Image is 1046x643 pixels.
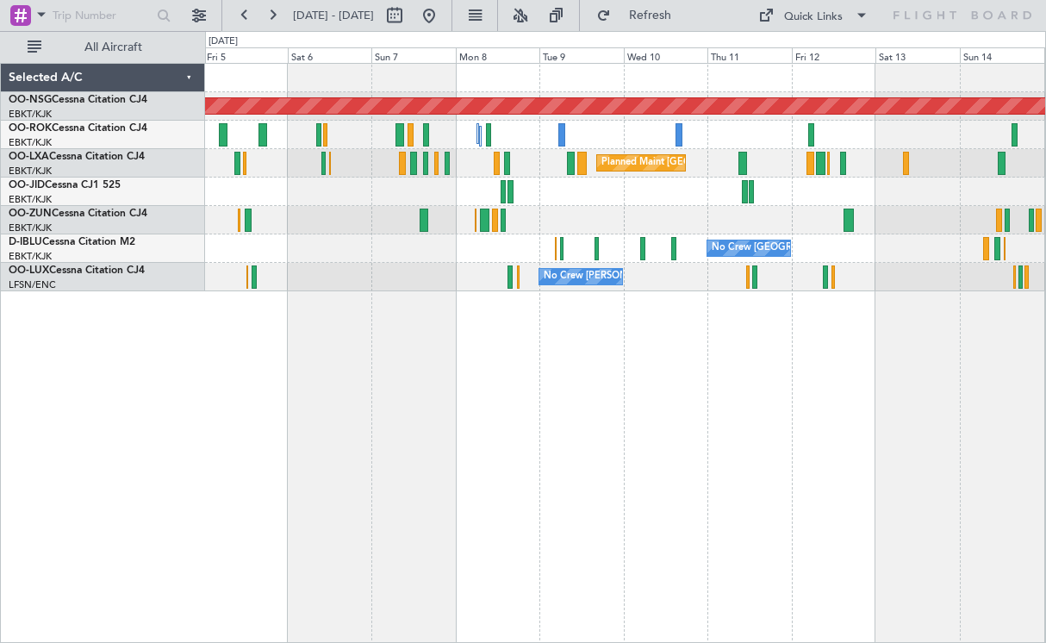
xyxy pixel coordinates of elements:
div: Sat 6 [288,47,372,63]
a: EBKT/KJK [9,222,52,234]
div: No Crew [PERSON_NAME] ([PERSON_NAME]) [544,264,750,290]
div: Wed 10 [624,47,708,63]
div: Sun 7 [371,47,456,63]
div: Tue 9 [539,47,624,63]
a: EBKT/KJK [9,108,52,121]
div: No Crew [GEOGRAPHIC_DATA] ([GEOGRAPHIC_DATA] National) [712,235,1000,261]
span: OO-JID [9,180,45,190]
div: Fri 5 [203,47,288,63]
button: All Aircraft [19,34,187,61]
div: Fri 12 [792,47,876,63]
div: Sat 13 [875,47,960,63]
a: EBKT/KJK [9,250,52,263]
span: OO-ZUN [9,209,52,219]
a: OO-LUXCessna Citation CJ4 [9,265,145,276]
a: OO-ROKCessna Citation CJ4 [9,123,147,134]
a: OO-LXACessna Citation CJ4 [9,152,145,162]
div: Mon 8 [456,47,540,63]
a: EBKT/KJK [9,165,52,178]
button: Quick Links [750,2,877,29]
span: All Aircraft [45,41,182,53]
div: Thu 11 [707,47,792,63]
span: OO-LXA [9,152,49,162]
span: Refresh [614,9,687,22]
a: OO-NSGCessna Citation CJ4 [9,95,147,105]
div: [DATE] [209,34,238,49]
a: D-IBLUCessna Citation M2 [9,237,135,247]
a: EBKT/KJK [9,193,52,206]
button: Refresh [588,2,692,29]
div: Planned Maint [GEOGRAPHIC_DATA] ([GEOGRAPHIC_DATA] National) [601,150,913,176]
a: OO-JIDCessna CJ1 525 [9,180,121,190]
span: OO-ROK [9,123,52,134]
a: LFSN/ENC [9,278,56,291]
span: OO-LUX [9,265,49,276]
input: Trip Number [53,3,152,28]
span: [DATE] - [DATE] [293,8,374,23]
span: D-IBLU [9,237,42,247]
a: EBKT/KJK [9,136,52,149]
span: OO-NSG [9,95,52,105]
div: Quick Links [784,9,843,26]
a: OO-ZUNCessna Citation CJ4 [9,209,147,219]
div: Sun 14 [960,47,1044,63]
